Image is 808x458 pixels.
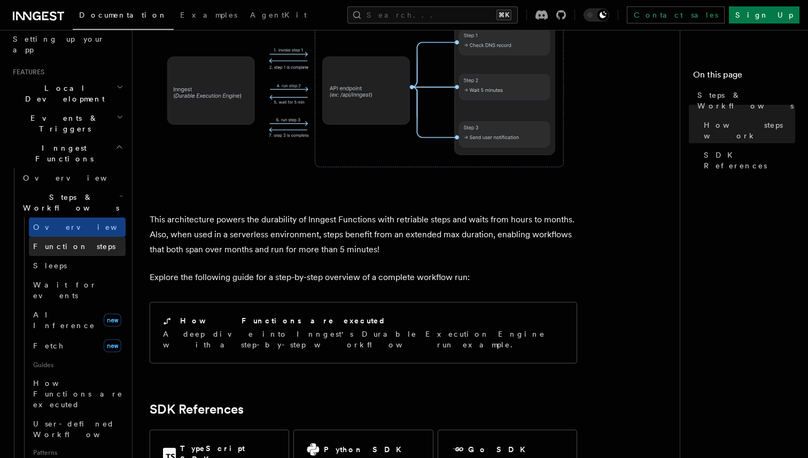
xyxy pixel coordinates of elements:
[324,444,408,455] h2: Python SDK
[33,341,64,350] span: Fetch
[29,356,126,374] span: Guides
[9,138,126,168] button: Inngest Functions
[29,275,126,305] a: Wait for events
[23,174,133,182] span: Overview
[468,444,532,455] h2: Go SDK
[29,374,126,414] a: How Functions are executed
[33,261,67,270] span: Sleeps
[29,305,126,335] a: AI Inferencenew
[700,115,795,145] a: How steps work
[9,68,44,76] span: Features
[104,314,121,327] span: new
[584,9,609,21] button: Toggle dark mode
[9,83,116,104] span: Local Development
[250,11,307,19] span: AgentKit
[150,270,577,285] p: Explore the following guide for a step-by-step overview of a complete workflow run:
[704,150,795,171] span: SDK References
[9,29,126,59] a: Setting up your app
[9,108,126,138] button: Events & Triggers
[19,168,126,188] a: Overview
[163,329,564,350] p: A deep dive into Inngest's Durable Execution Engine with a step-by-step workflow run example.
[9,79,126,108] button: Local Development
[700,145,795,175] a: SDK References
[244,3,313,29] a: AgentKit
[693,68,795,86] h4: On this page
[29,414,126,444] a: User-defined Workflows
[29,335,126,356] a: Fetchnew
[33,420,129,439] span: User-defined Workflows
[29,256,126,275] a: Sleeps
[729,6,799,24] a: Sign Up
[19,188,126,218] button: Steps & Workflows
[9,113,116,134] span: Events & Triggers
[693,86,795,115] a: Steps & Workflows
[150,212,577,257] p: This architecture powers the durability of Inngest Functions with retriable steps and waits from ...
[180,11,237,19] span: Examples
[33,281,97,300] span: Wait for events
[73,3,174,30] a: Documentation
[697,90,795,111] span: Steps & Workflows
[19,192,119,213] span: Steps & Workflows
[33,379,123,409] span: How Functions are executed
[9,143,115,164] span: Inngest Functions
[29,218,126,237] a: Overview
[33,310,95,330] span: AI Inference
[150,402,244,417] a: SDK References
[150,302,577,363] a: How Functions are executedA deep dive into Inngest's Durable Execution Engine with a step-by-step...
[33,223,143,231] span: Overview
[13,35,105,54] span: Setting up your app
[79,11,167,19] span: Documentation
[29,237,126,256] a: Function steps
[104,339,121,352] span: new
[704,120,795,141] span: How steps work
[627,6,725,24] a: Contact sales
[174,3,244,29] a: Examples
[347,6,518,24] button: Search...⌘K
[496,10,511,20] kbd: ⌘K
[180,315,386,326] h2: How Functions are executed
[33,242,115,251] span: Function steps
